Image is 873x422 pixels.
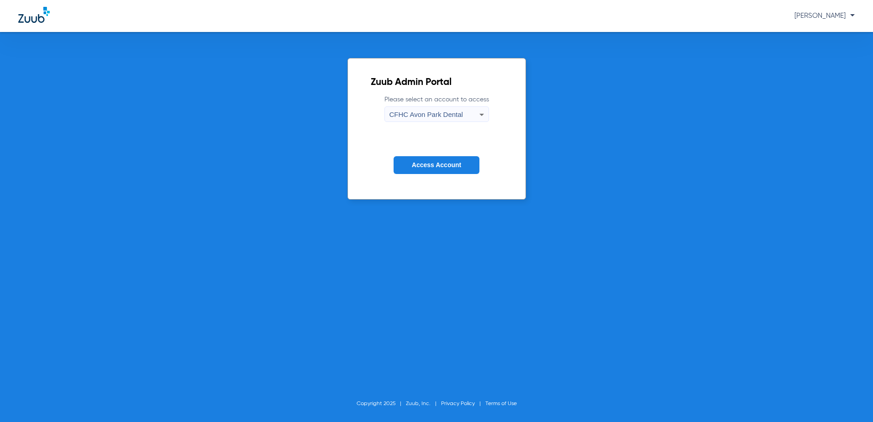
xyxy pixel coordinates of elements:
li: Zuub, Inc. [406,399,441,408]
li: Copyright 2025 [357,399,406,408]
a: Terms of Use [485,401,517,406]
img: Zuub Logo [18,7,50,23]
a: Privacy Policy [441,401,475,406]
span: [PERSON_NAME] [794,12,855,19]
button: Access Account [394,156,479,174]
h2: Zuub Admin Portal [371,78,503,87]
span: CFHC Avon Park Dental [389,111,463,118]
iframe: Chat Widget [827,378,873,422]
span: Access Account [412,161,461,169]
label: Please select an account to access [384,95,489,122]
